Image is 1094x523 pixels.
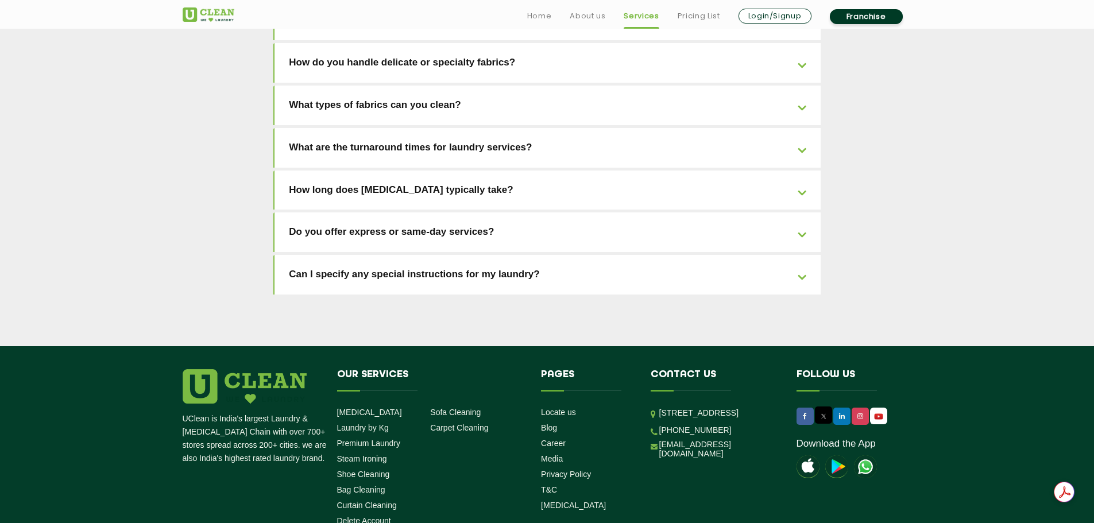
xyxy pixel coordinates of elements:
a: Career [541,439,566,448]
a: Curtain Cleaning [337,501,397,510]
p: UClean is India's largest Laundry & [MEDICAL_DATA] Chain with over 700+ stores spread across 200+... [183,412,328,465]
a: Sofa Cleaning [430,408,481,417]
a: Pricing List [678,9,720,23]
img: apple-icon.png [797,455,819,478]
p: [STREET_ADDRESS] [659,406,779,420]
a: Laundry by Kg [337,423,389,432]
a: Carpet Cleaning [430,423,488,432]
a: About us [570,9,605,23]
a: What are the turnaround times for laundry services? [275,128,821,168]
a: How long does [MEDICAL_DATA] typically take? [275,171,821,210]
img: UClean Laundry and Dry Cleaning [854,455,877,478]
a: Login/Signup [739,9,811,24]
a: Services [624,9,659,23]
img: logo.png [183,369,307,404]
a: Franchise [830,9,903,24]
h4: Contact us [651,369,779,391]
a: T&C [541,485,557,494]
h4: Follow us [797,369,898,391]
img: UClean Laundry and Dry Cleaning [871,410,886,423]
a: [PHONE_NUMBER] [659,425,732,435]
a: [MEDICAL_DATA] [541,501,606,510]
a: Steam Ironing [337,454,387,463]
a: Media [541,454,563,463]
a: Privacy Policy [541,470,591,479]
a: Premium Laundry [337,439,401,448]
a: Download the App [797,438,876,450]
a: [MEDICAL_DATA] [337,408,402,417]
a: What types of fabrics can you clean? [275,86,821,125]
h4: Pages [541,369,633,391]
a: Locate us [541,408,576,417]
a: Bag Cleaning [337,485,385,494]
a: Can I specify any special instructions for my laundry? [275,255,821,295]
a: Blog [541,423,557,432]
a: Home [527,9,552,23]
a: [EMAIL_ADDRESS][DOMAIN_NAME] [659,440,779,458]
a: How do you handle delicate or specialty fabrics? [275,43,821,83]
a: Do you offer express or same-day services? [275,212,821,252]
img: UClean Laundry and Dry Cleaning [183,7,234,22]
img: playstoreicon.png [825,455,848,478]
h4: Our Services [337,369,524,391]
a: Shoe Cleaning [337,470,390,479]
